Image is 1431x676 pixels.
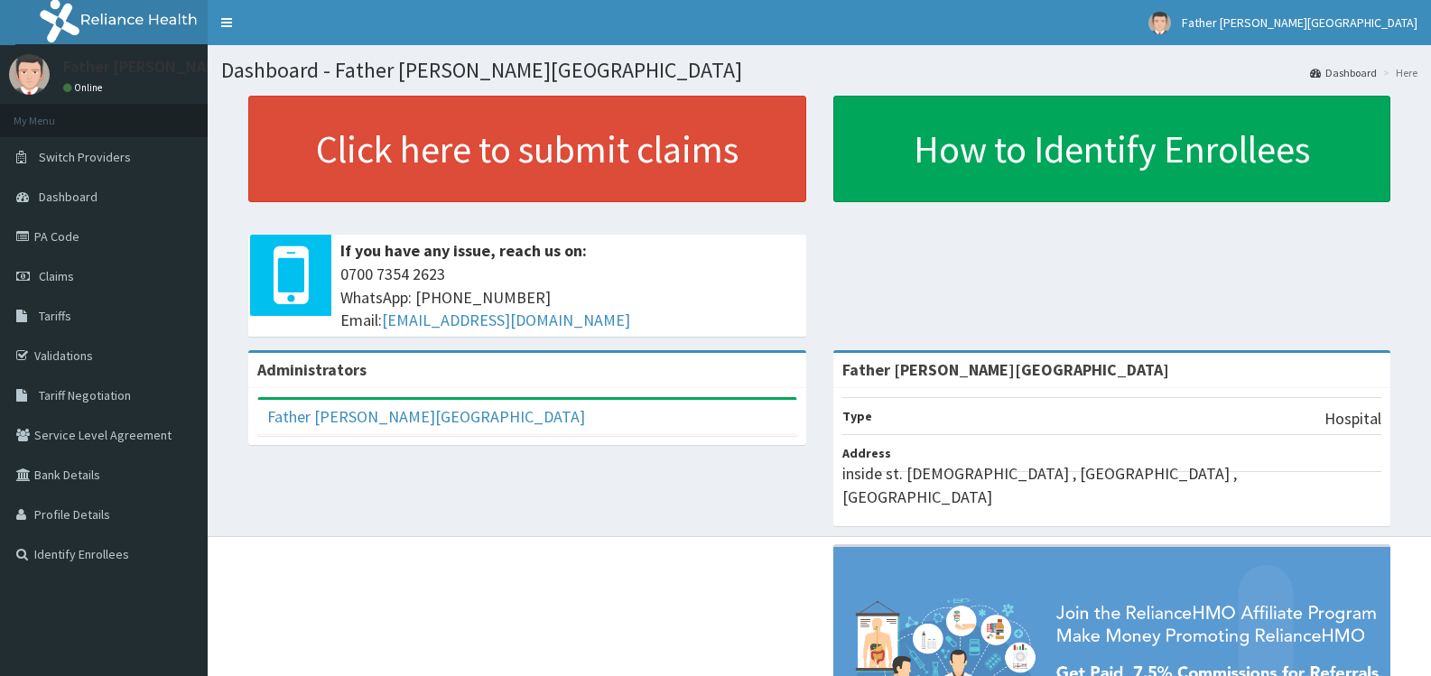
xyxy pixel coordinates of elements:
span: Claims [39,268,74,284]
b: Type [842,408,872,424]
a: Click here to submit claims [248,96,806,202]
a: Online [63,81,107,94]
li: Here [1379,65,1417,80]
span: Tariffs [39,308,71,324]
span: Father [PERSON_NAME][GEOGRAPHIC_DATA] [1182,14,1417,31]
span: Tariff Negotiation [39,387,131,403]
p: inside st. [DEMOGRAPHIC_DATA] , [GEOGRAPHIC_DATA] , [GEOGRAPHIC_DATA] [842,462,1382,508]
b: If you have any issue, reach us on: [340,240,587,261]
a: Dashboard [1310,65,1377,80]
a: How to Identify Enrollees [833,96,1391,202]
b: Address [842,445,891,461]
a: [EMAIL_ADDRESS][DOMAIN_NAME] [382,310,630,330]
strong: Father [PERSON_NAME][GEOGRAPHIC_DATA] [842,359,1169,380]
span: 0700 7354 2623 WhatsApp: [PHONE_NUMBER] Email: [340,263,797,332]
h1: Dashboard - Father [PERSON_NAME][GEOGRAPHIC_DATA] [221,59,1417,82]
img: User Image [9,54,50,95]
p: Father [PERSON_NAME][GEOGRAPHIC_DATA] [63,59,380,75]
span: Dashboard [39,189,98,205]
a: Father [PERSON_NAME][GEOGRAPHIC_DATA] [267,406,585,427]
span: Switch Providers [39,149,131,165]
b: Administrators [257,359,367,380]
p: Hospital [1324,407,1381,431]
img: User Image [1148,12,1171,34]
